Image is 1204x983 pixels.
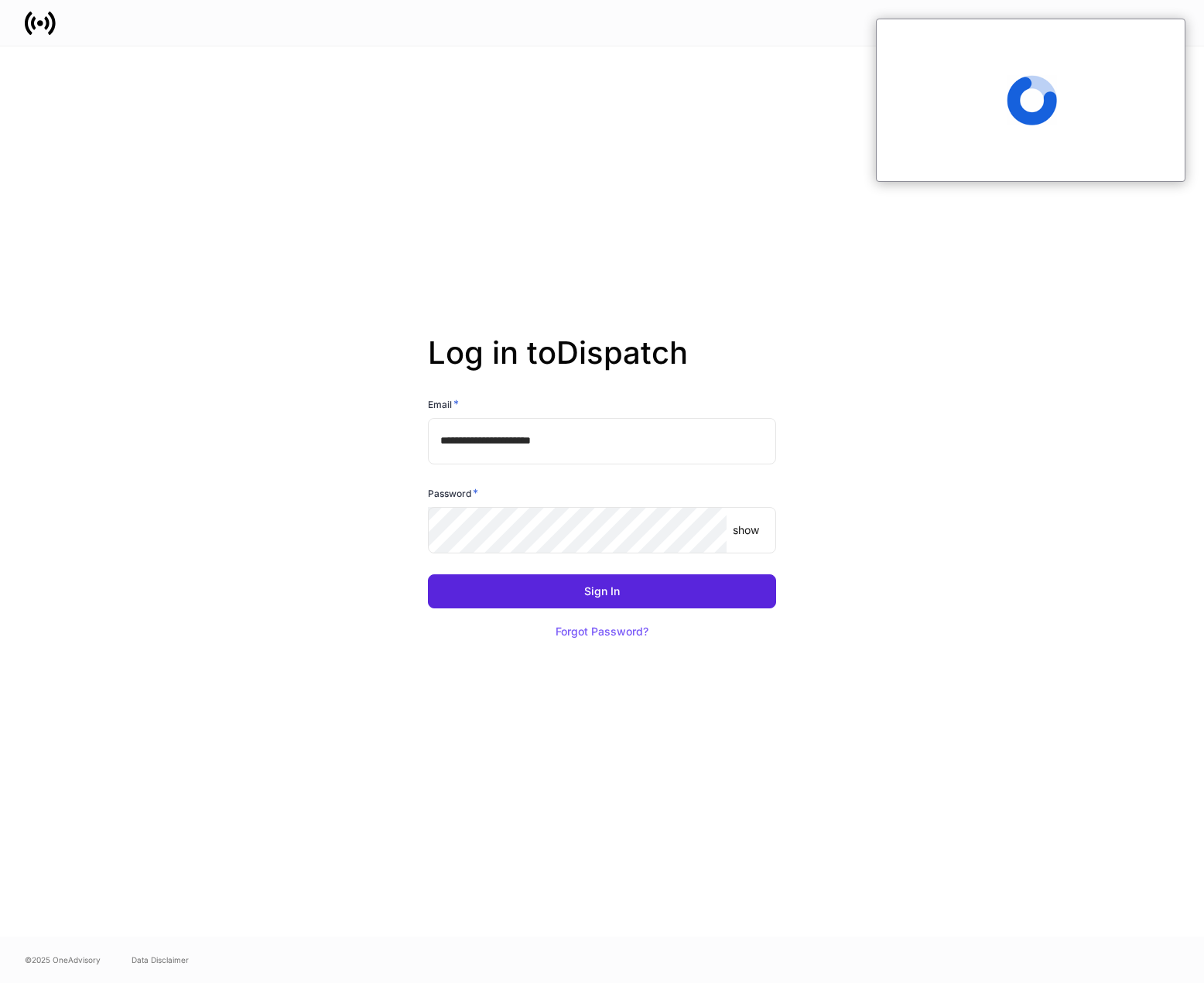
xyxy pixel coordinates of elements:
[25,954,101,966] span: © 2025 OneAdvisory
[584,586,620,597] div: Sign In
[428,334,776,396] h2: Log in to Dispatch
[132,954,189,966] a: Data Disclaimer
[536,615,668,649] button: Forgot Password?
[428,396,459,412] h6: Email
[428,485,478,501] h6: Password
[1007,75,1057,125] span: Loading
[733,522,759,538] p: show
[556,626,648,637] div: Forgot Password?
[428,574,776,608] button: Sign In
